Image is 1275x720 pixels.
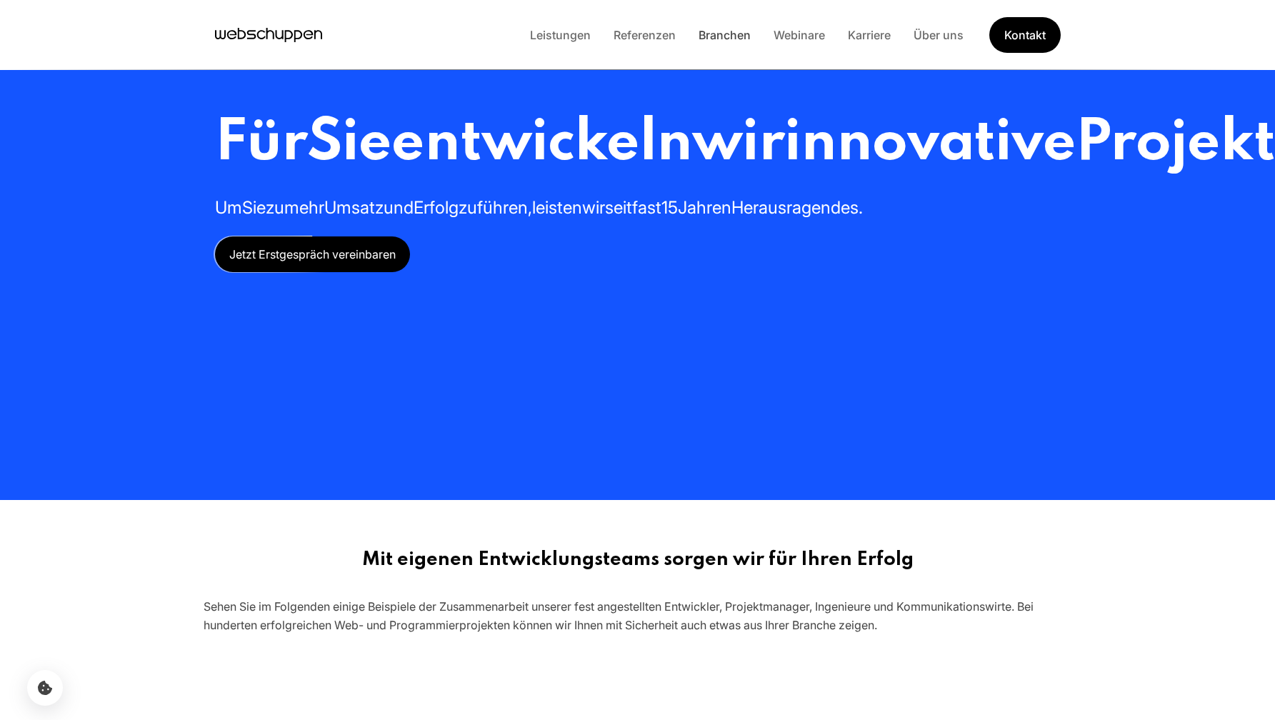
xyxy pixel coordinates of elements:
a: Hauptseite besuchen [215,24,322,46]
span: mehr [284,197,324,218]
span: Umsatz [324,197,384,218]
button: Cookie-Einstellungen öffnen [27,670,63,706]
span: seit [605,197,632,218]
span: Um [215,197,242,218]
span: Herausragendes. [731,197,863,218]
span: und [384,197,414,218]
a: Referenzen [602,28,687,42]
a: Get Started [989,17,1061,53]
span: führen, [477,197,532,218]
span: Jahren [678,197,731,218]
a: Karriere [836,28,902,42]
span: Erfolg [414,197,459,218]
span: zu [459,197,477,218]
a: Branchen [687,28,762,42]
span: Sie [242,197,266,218]
span: Sie [307,115,391,173]
span: zu [266,197,284,218]
div: Sehen Sie im Folgenden einige Beispiele der Zusammenarbeit unserer fest angestellten Entwickler, ... [204,597,1072,634]
a: Über uns [902,28,975,42]
span: 15 [661,197,678,218]
span: entwickeln [391,115,692,173]
span: leisten [532,197,582,218]
span: fast [632,197,661,218]
h2: Mit eigenen Entwicklungsteams sorgen wir für Ihren Erfolg [204,549,1072,571]
span: innovative [784,115,1076,173]
a: Jetzt Erstgespräch vereinbaren [215,236,410,272]
span: wir [692,115,784,173]
a: Leistungen [519,28,602,42]
span: Für [215,115,307,173]
span: wir [582,197,605,218]
a: Webinare [762,28,836,42]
